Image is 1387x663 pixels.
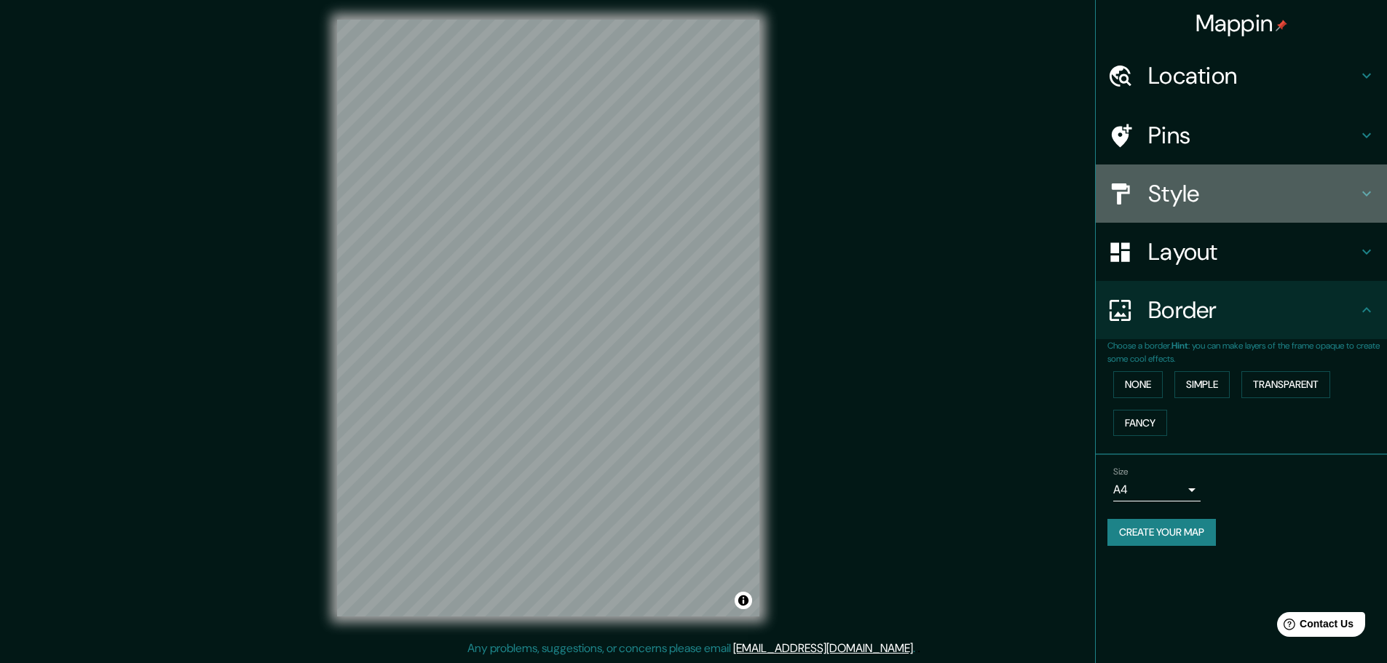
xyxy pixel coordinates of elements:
div: Pins [1096,106,1387,164]
h4: Pins [1148,121,1358,150]
div: Border [1096,281,1387,339]
label: Size [1113,466,1129,478]
canvas: Map [337,20,759,616]
div: Layout [1096,223,1387,281]
iframe: Help widget launcher [1257,606,1371,647]
b: Hint [1171,340,1188,352]
div: Location [1096,47,1387,105]
h4: Mappin [1196,9,1288,38]
button: Fancy [1113,410,1167,437]
div: . [917,640,920,657]
h4: Location [1148,61,1358,90]
div: Style [1096,164,1387,223]
button: Simple [1174,371,1230,398]
a: [EMAIL_ADDRESS][DOMAIN_NAME] [733,640,913,656]
p: Choose a border. : you can make layers of the frame opaque to create some cool effects. [1107,339,1387,365]
div: . [915,640,917,657]
div: A4 [1113,478,1201,501]
h4: Style [1148,179,1358,208]
p: Any problems, suggestions, or concerns please email . [467,640,915,657]
button: Transparent [1241,371,1330,398]
h4: Layout [1148,237,1358,266]
button: None [1113,371,1163,398]
button: Toggle attribution [735,592,752,609]
h4: Border [1148,295,1358,325]
button: Create your map [1107,519,1216,546]
img: pin-icon.png [1276,20,1287,31]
